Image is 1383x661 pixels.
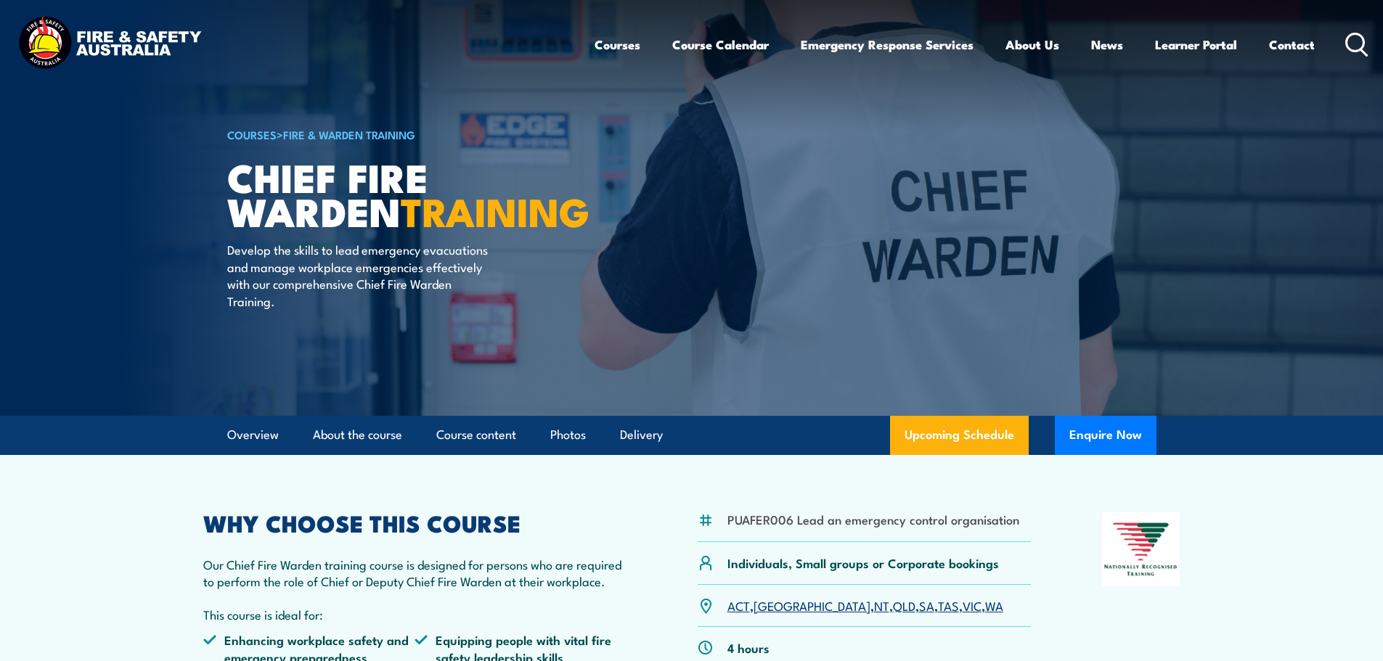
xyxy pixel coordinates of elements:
[874,596,889,614] a: NT
[727,554,999,571] p: Individuals, Small groups or Corporate bookings
[893,596,915,614] a: QLD
[313,416,402,454] a: About the course
[1091,25,1123,64] a: News
[727,511,1019,527] li: PUAFER006 Lead an emergency control organisation
[203,556,627,590] p: Our Chief Fire Warden training course is designed for persons who are required to perform the rol...
[227,160,586,227] h1: Chief Fire Warden
[203,512,627,533] h2: WHY CHOOSE THIS COURSE
[1102,512,1180,586] img: Nationally Recognised Training logo.
[227,126,586,143] h6: >
[727,639,770,656] p: 4 hours
[985,596,1003,614] a: WA
[890,416,1029,455] a: Upcoming Schedule
[1055,416,1156,455] button: Enquire Now
[672,25,769,64] a: Course Calendar
[801,25,974,64] a: Emergency Response Services
[227,241,492,309] p: Develop the skills to lead emergency evacuations and manage workplace emergencies effectively wit...
[1269,25,1315,64] a: Contact
[283,126,415,142] a: Fire & Warden Training
[727,597,1003,614] p: , , , , , , ,
[227,416,279,454] a: Overview
[620,416,663,454] a: Delivery
[727,596,750,614] a: ACT
[938,596,959,614] a: TAS
[1005,25,1059,64] a: About Us
[227,126,277,142] a: COURSES
[401,180,589,240] strong: TRAINING
[963,596,982,614] a: VIC
[436,416,516,454] a: Course content
[550,416,586,454] a: Photos
[754,596,870,614] a: [GEOGRAPHIC_DATA]
[595,25,640,64] a: Courses
[203,606,627,623] p: This course is ideal for:
[1155,25,1237,64] a: Learner Portal
[919,596,934,614] a: SA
